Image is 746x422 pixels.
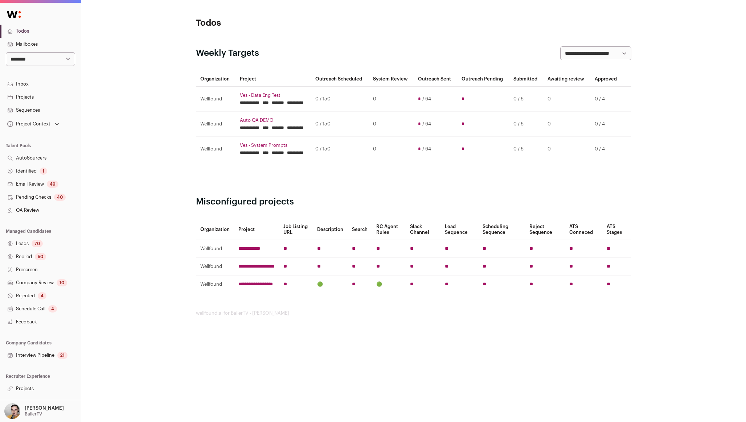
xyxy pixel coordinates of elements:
th: Search [348,219,372,240]
span: / 64 [422,146,431,152]
th: RC Agent Rules [372,219,406,240]
th: Outreach Scheduled [311,72,369,87]
th: Organization [196,219,234,240]
td: Wellfound [196,112,235,137]
div: 21 [57,352,67,359]
th: Project [235,72,311,87]
a: Ves - Data Eng Test [240,92,307,98]
td: 0 [543,87,590,112]
td: 0 [369,137,414,162]
td: 0 / 150 [311,112,369,137]
th: Approved [590,72,622,87]
td: 0 / 4 [590,87,622,112]
h1: Todos [196,17,341,29]
a: Auto QA DEMO [240,117,307,123]
th: Reject Sequence [525,219,565,240]
div: 70 [32,240,43,247]
td: 🟢 [313,276,348,293]
button: Open dropdown [3,403,65,419]
p: [PERSON_NAME] [25,405,64,411]
th: System Review [369,72,414,87]
td: 0 / 150 [311,137,369,162]
td: 0 [543,112,590,137]
th: Submitted [509,72,543,87]
td: 0 / 4 [590,137,622,162]
th: Outreach Sent [414,72,457,87]
a: Ves - System Prompts [240,142,307,148]
div: 50 [35,253,46,260]
td: 0 / 4 [590,112,622,137]
td: 0 [369,87,414,112]
th: ATS Stages [602,219,631,240]
td: 0 / 150 [311,87,369,112]
td: Wellfound [196,240,234,258]
th: Description [313,219,348,240]
span: / 64 [422,121,431,127]
div: 49 [47,181,58,188]
th: ATS Conneced [565,219,602,240]
th: Lead Sequence [440,219,478,240]
h2: Weekly Targets [196,47,259,59]
span: / 64 [422,96,431,102]
div: 4 [48,305,57,313]
th: Project [234,219,279,240]
th: Awaiting review [543,72,590,87]
td: Wellfound [196,258,234,276]
div: 4 [38,292,46,299]
h2: Misconfigured projects [196,196,631,208]
td: 🟢 [372,276,406,293]
th: Slack Channel [406,219,440,240]
td: Wellfound [196,276,234,293]
div: 40 [54,194,66,201]
th: Outreach Pending [457,72,509,87]
td: Wellfound [196,137,235,162]
p: BallerTV [25,411,42,417]
img: Wellfound [3,7,25,22]
div: 10 [57,279,67,286]
th: Job Listing URL [279,219,313,240]
td: 0 [543,137,590,162]
th: Scheduling Sequence [478,219,525,240]
td: 0 / 6 [509,137,543,162]
th: Organization [196,72,235,87]
td: Wellfound [196,87,235,112]
footer: wellfound:ai for BallerTV - [PERSON_NAME] [196,310,631,316]
td: 0 / 6 [509,87,543,112]
img: 144000-medium_jpg [4,403,20,419]
td: 0 [369,112,414,137]
div: 1 [40,167,47,175]
td: 0 / 6 [509,112,543,137]
button: Open dropdown [6,119,61,129]
div: Project Context [6,121,50,127]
